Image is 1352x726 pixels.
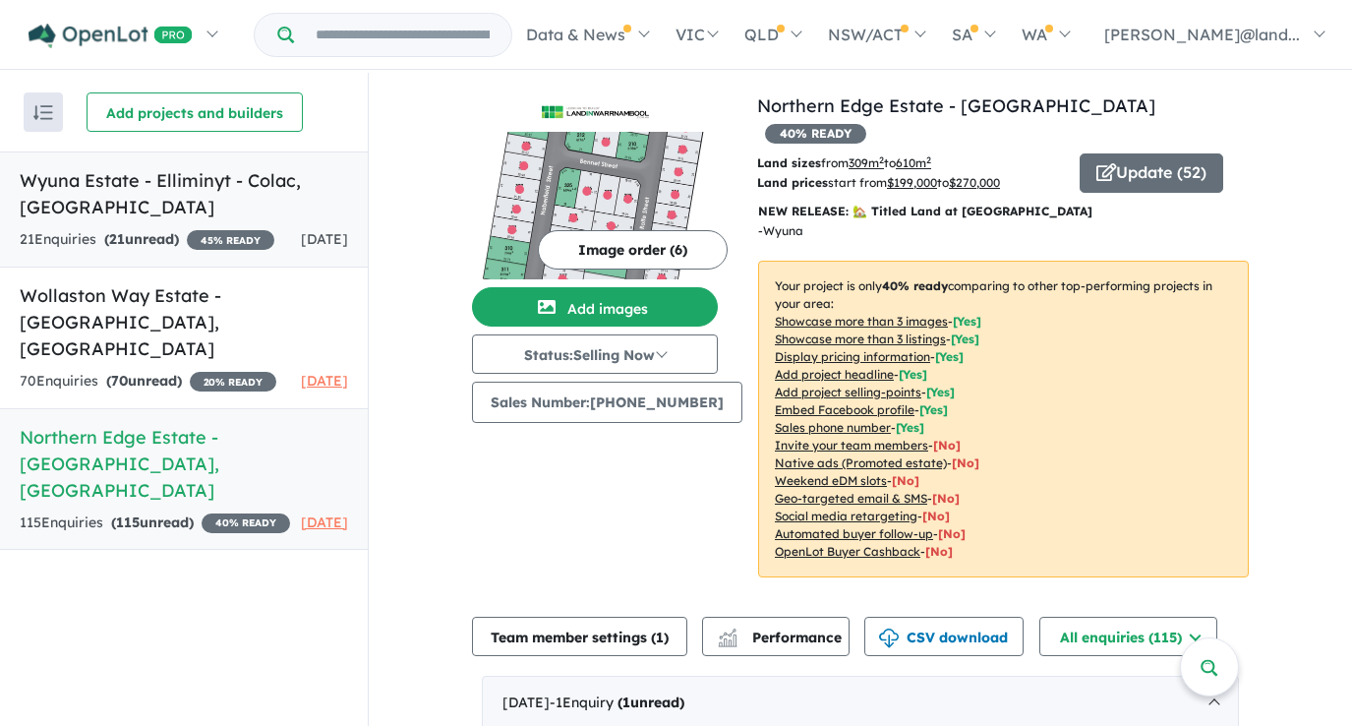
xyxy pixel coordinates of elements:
[757,153,1065,173] p: from
[775,420,891,435] u: Sales phone number
[20,370,276,393] div: 70 Enquir ies
[202,514,290,533] span: 40 % READY
[775,314,948,329] u: Showcase more than 3 images
[775,402,914,417] u: Embed Facebook profile
[926,385,955,399] span: [ Yes ]
[721,629,842,646] span: Performance
[896,155,931,170] u: 610 m
[20,282,348,362] h5: Wollaston Way Estate - [GEOGRAPHIC_DATA] , [GEOGRAPHIC_DATA]
[953,314,981,329] span: [ Yes ]
[472,92,718,279] a: Northern Edge Estate - Warrnambool LogoNorthern Edge Estate - Warrnambool
[938,526,966,541] span: [No]
[775,385,921,399] u: Add project selling-points
[757,173,1065,193] p: start from
[1080,153,1223,193] button: Update (52)
[301,230,348,248] span: [DATE]
[758,202,1249,221] p: NEW RELEASE: 🏡 Titled Land at [GEOGRAPHIC_DATA]
[622,694,630,711] span: 1
[33,105,53,120] img: sort.svg
[480,100,710,124] img: Northern Edge Estate - Warrnambool Logo
[864,617,1024,656] button: CSV download
[719,629,736,639] img: line-chart.svg
[758,221,819,241] p: - Wyuna
[20,167,348,220] h5: Wyuna Estate - Elliminyt - Colac , [GEOGRAPHIC_DATA]
[849,155,884,170] u: 309 m
[87,92,303,132] button: Add projects and builders
[926,154,931,165] sup: 2
[879,629,899,648] img: download icon
[116,514,140,531] span: 115
[20,424,348,504] h5: Northern Edge Estate - [GEOGRAPHIC_DATA] , [GEOGRAPHIC_DATA]
[702,617,850,656] button: Performance
[111,514,194,531] strong: ( unread)
[301,514,348,531] span: [DATE]
[775,367,894,382] u: Add project headline
[472,382,742,423] button: Sales Number:[PHONE_NUMBER]
[887,175,937,190] u: $ 199,000
[937,175,1000,190] span: to
[884,155,931,170] span: to
[949,175,1000,190] u: $ 270,000
[775,473,887,488] u: Weekend eDM slots
[187,230,274,250] span: 45 % READY
[919,402,948,417] span: [ Yes ]
[879,154,884,165] sup: 2
[472,617,687,656] button: Team member settings (1)
[20,228,274,252] div: 21 Enquir ies
[29,24,193,48] img: Openlot PRO Logo White
[550,694,684,711] span: - 1 Enquir y
[933,438,961,453] span: [ No ]
[758,261,1249,577] p: Your project is only comparing to other top-performing projects in your area: - - - - - - - - - -...
[899,367,927,382] span: [ Yes ]
[757,175,828,190] b: Land prices
[538,230,728,270] button: Image order (6)
[106,372,182,390] strong: ( unread)
[298,14,507,56] input: Try estate name, suburb, builder or developer
[925,544,953,559] span: [No]
[922,509,950,523] span: [No]
[472,334,718,374] button: Status:Selling Now
[104,230,179,248] strong: ( unread)
[882,278,948,293] b: 40 % ready
[775,332,946,346] u: Showcase more than 3 listings
[109,230,125,248] span: 21
[775,438,928,453] u: Invite your team members
[472,132,718,279] img: Northern Edge Estate - Warrnambool
[20,512,290,535] div: 115 Enquir ies
[757,155,821,170] b: Land sizes
[1039,617,1217,656] button: All enquiries (115)
[775,509,917,523] u: Social media retargeting
[775,455,947,470] u: Native ads (Promoted estate)
[111,372,128,390] span: 70
[765,124,866,144] span: 40 % READY
[892,473,919,488] span: [No]
[190,372,276,392] span: 20 % READY
[952,455,979,470] span: [No]
[757,94,1155,117] a: Northern Edge Estate - [GEOGRAPHIC_DATA]
[775,526,933,541] u: Automated buyer follow-up
[656,629,664,646] span: 1
[617,694,684,711] strong: ( unread)
[301,372,348,390] span: [DATE]
[1104,25,1300,44] span: [PERSON_NAME]@land...
[932,491,960,506] span: [No]
[935,349,964,364] span: [ Yes ]
[775,349,930,364] u: Display pricing information
[472,287,718,327] button: Add images
[775,491,927,506] u: Geo-targeted email & SMS
[775,544,920,559] u: OpenLot Buyer Cashback
[896,420,924,435] span: [ Yes ]
[951,332,979,346] span: [ Yes ]
[718,635,737,647] img: bar-chart.svg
